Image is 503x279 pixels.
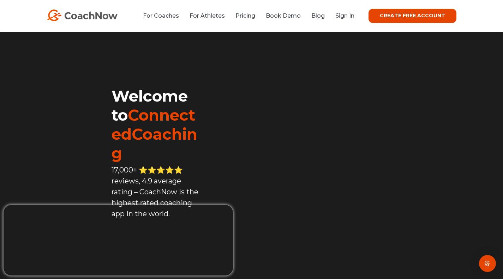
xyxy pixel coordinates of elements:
[266,12,301,19] a: Book Demo
[335,12,354,19] a: Sign In
[143,12,179,19] a: For Coaches
[190,12,225,19] a: For Athletes
[112,166,198,218] span: 17,000+ ⭐️⭐️⭐️⭐️⭐️ reviews, 4.9 average rating – CoachNow is the highest rated coaching app in th...
[369,9,456,23] a: CREATE FREE ACCOUNT
[235,12,255,19] a: Pricing
[311,12,325,19] a: Blog
[479,255,496,272] div: Open Intercom Messenger
[112,105,197,163] span: ConnectedCoaching
[47,10,118,21] img: CoachNow Logo
[4,205,233,275] iframe: Popup CTA
[112,86,201,163] h1: Welcome to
